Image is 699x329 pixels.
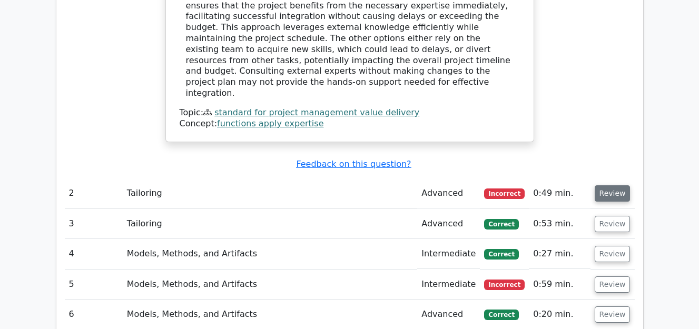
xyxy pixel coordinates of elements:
[484,188,525,199] span: Incorrect
[595,276,631,293] button: Review
[529,270,590,300] td: 0:59 min.
[123,270,417,300] td: Models, Methods, and Artifacts
[180,107,520,118] div: Topic:
[123,209,417,239] td: Tailoring
[595,216,631,232] button: Review
[296,159,411,169] a: Feedback on this question?
[529,209,590,239] td: 0:53 min.
[65,270,123,300] td: 5
[180,118,520,129] div: Concept:
[595,185,631,202] button: Review
[484,219,518,230] span: Correct
[65,239,123,269] td: 4
[123,239,417,269] td: Models, Methods, and Artifacts
[484,280,525,290] span: Incorrect
[417,209,480,239] td: Advanced
[529,178,590,208] td: 0:49 min.
[217,118,323,128] a: functions apply expertise
[484,249,518,260] span: Correct
[595,306,631,323] button: Review
[65,178,123,208] td: 2
[214,107,419,117] a: standard for project management value delivery
[595,246,631,262] button: Review
[123,178,417,208] td: Tailoring
[417,239,480,269] td: Intermediate
[529,239,590,269] td: 0:27 min.
[417,270,480,300] td: Intermediate
[484,310,518,320] span: Correct
[65,209,123,239] td: 3
[417,178,480,208] td: Advanced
